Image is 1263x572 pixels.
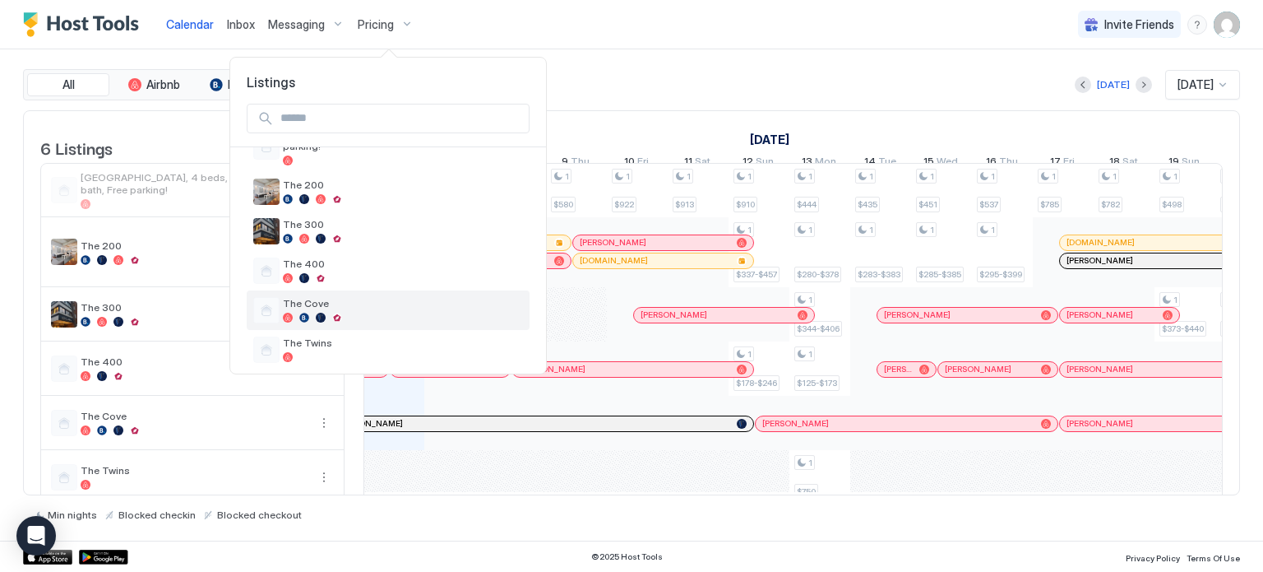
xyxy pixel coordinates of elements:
div: listing image [253,179,280,205]
span: The Cove [283,297,523,309]
span: Listings [230,74,546,91]
span: The Twins [283,337,523,349]
div: listing image [253,218,280,244]
input: Input Field [274,105,529,133]
span: The 300 [283,218,523,230]
div: Open Intercom Messenger [16,516,56,556]
span: The 400 [283,258,523,270]
span: The 200 [283,179,523,191]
